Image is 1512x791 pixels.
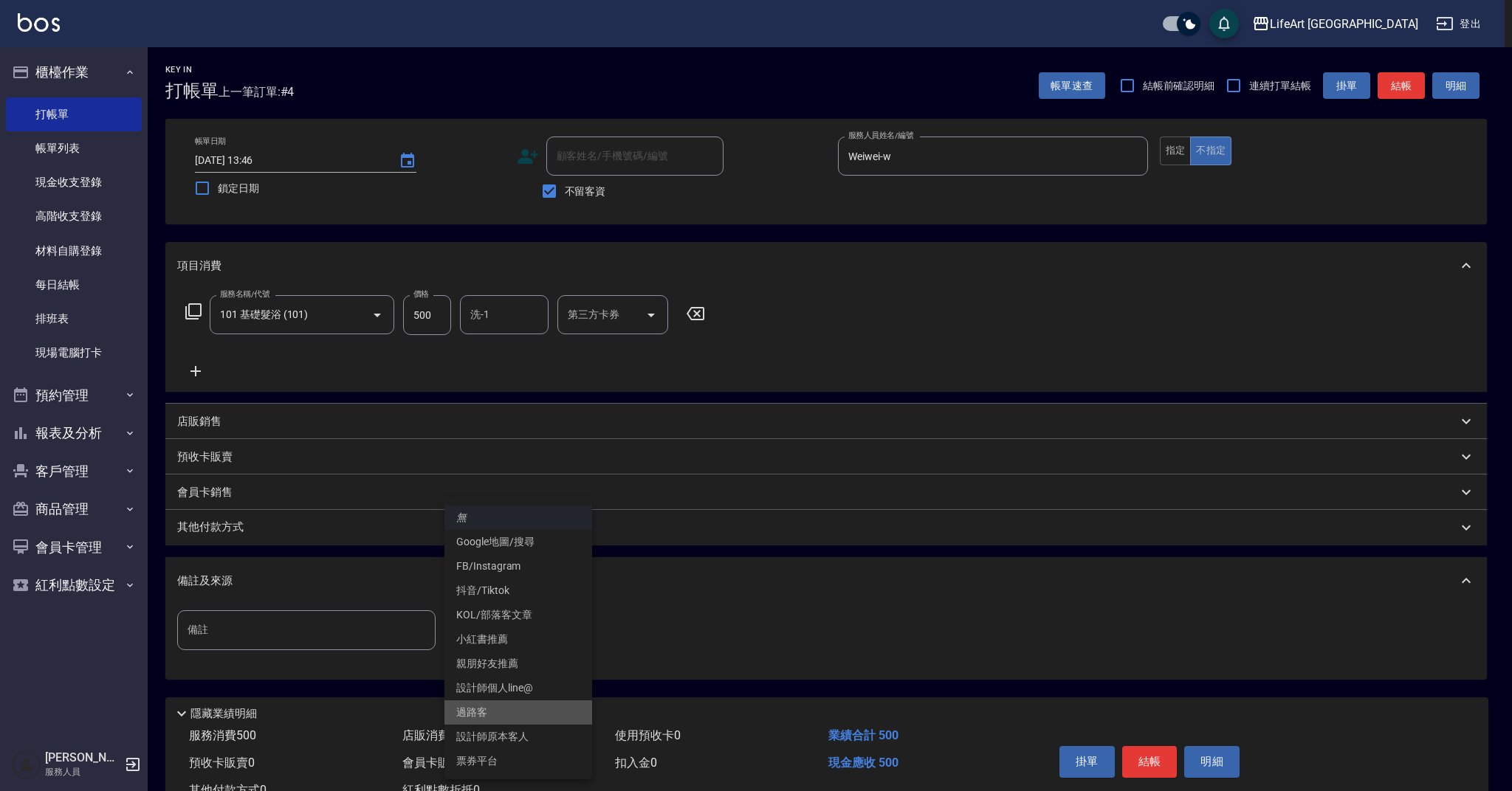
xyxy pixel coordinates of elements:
li: Google地圖/搜尋 [444,530,592,554]
em: 無 [456,510,467,525]
li: 小紅書推薦 [444,627,592,652]
li: FB/Instagram [444,554,592,578]
li: 抖音/Tiktok [444,578,592,603]
li: 票券平台 [444,749,592,773]
li: 設計師原本客人 [444,725,592,749]
li: 設計師個人line@ [444,676,592,700]
li: KOL/部落客文章 [444,603,592,627]
li: 過路客 [444,700,592,725]
li: 親朋好友推薦 [444,652,592,676]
